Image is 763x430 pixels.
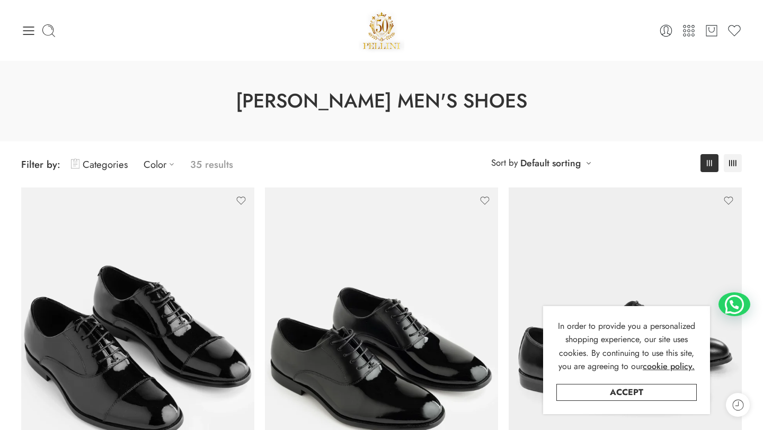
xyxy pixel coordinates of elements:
span: Filter by: [21,157,60,172]
img: Pellini [359,8,404,53]
a: Color [144,152,180,177]
h1: [PERSON_NAME] Men's Shoes [26,87,737,115]
span: In order to provide you a personalized shopping experience, our site uses cookies. By continuing ... [558,320,695,373]
span: Sort by [491,154,518,172]
a: Default sorting [520,156,581,171]
a: cookie policy. [643,360,695,373]
a: Wishlist [727,23,742,38]
a: Categories [71,152,128,177]
a: Login / Register [659,23,673,38]
a: Accept [556,384,697,401]
a: Pellini - [359,8,404,53]
p: 35 results [190,152,233,177]
a: Cart [704,23,719,38]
